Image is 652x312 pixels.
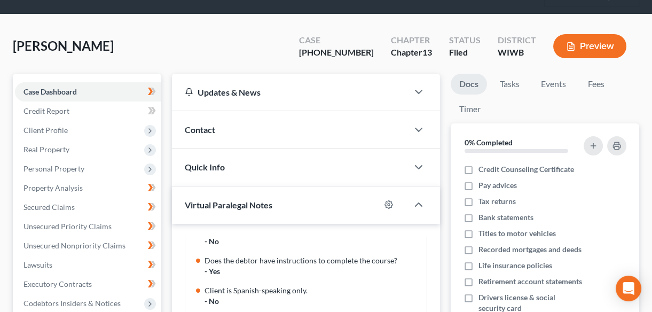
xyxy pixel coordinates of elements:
span: Life insurance policies [478,260,552,271]
a: Executory Contracts [15,275,161,294]
button: Preview [553,34,626,58]
div: Filed [449,46,481,59]
span: 13 [422,47,432,57]
a: Property Analysis [15,178,161,198]
span: Lawsuits [23,260,52,269]
div: Chapter [391,46,432,59]
span: Unsecured Nonpriority Claims [23,241,125,250]
span: Pay advices [478,180,517,191]
span: Executory Contracts [23,279,92,288]
strong: 0% Completed [465,138,513,147]
span: [PERSON_NAME] [13,38,114,53]
div: - No [205,236,420,247]
span: Retirement account statements [478,276,582,287]
div: WIWB [498,46,536,59]
a: Fees [579,74,613,95]
span: Credit Counseling Certificate [478,164,574,175]
a: Unsecured Priority Claims [15,217,161,236]
div: [PHONE_NUMBER] [299,46,374,59]
span: Recorded mortgages and deeds [478,244,582,255]
span: Contact [185,124,215,135]
span: Case Dashboard [23,87,77,96]
span: Codebtors Insiders & Notices [23,299,121,308]
span: Tax returns [478,196,516,207]
div: - Yes [205,266,420,277]
span: Secured Claims [23,202,75,212]
div: Status [449,34,481,46]
span: Client Profile [23,126,68,135]
span: Property Analysis [23,183,83,192]
div: Chapter [391,34,432,46]
div: Does the debtor have instructions to complete the course? [205,255,420,266]
div: Case [299,34,374,46]
span: Personal Property [23,164,84,173]
div: Open Intercom Messenger [616,276,641,301]
span: Virtual Paralegal Notes [185,200,272,210]
div: - No [205,296,420,307]
span: Real Property [23,145,69,154]
div: Updates & News [185,87,395,98]
a: Events [532,74,575,95]
span: Unsecured Priority Claims [23,222,112,231]
a: Secured Claims [15,198,161,217]
span: Credit Report [23,106,69,115]
span: Bank statements [478,212,533,223]
a: Unsecured Nonpriority Claims [15,236,161,255]
a: Credit Report [15,102,161,121]
a: Lawsuits [15,255,161,275]
div: Client is Spanish-speaking only. [205,285,420,296]
a: Case Dashboard [15,82,161,102]
span: Quick Info [185,162,225,172]
a: Docs [451,74,487,95]
span: Titles to motor vehicles [478,228,556,239]
div: District [498,34,536,46]
a: Timer [451,99,489,120]
a: Tasks [491,74,528,95]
